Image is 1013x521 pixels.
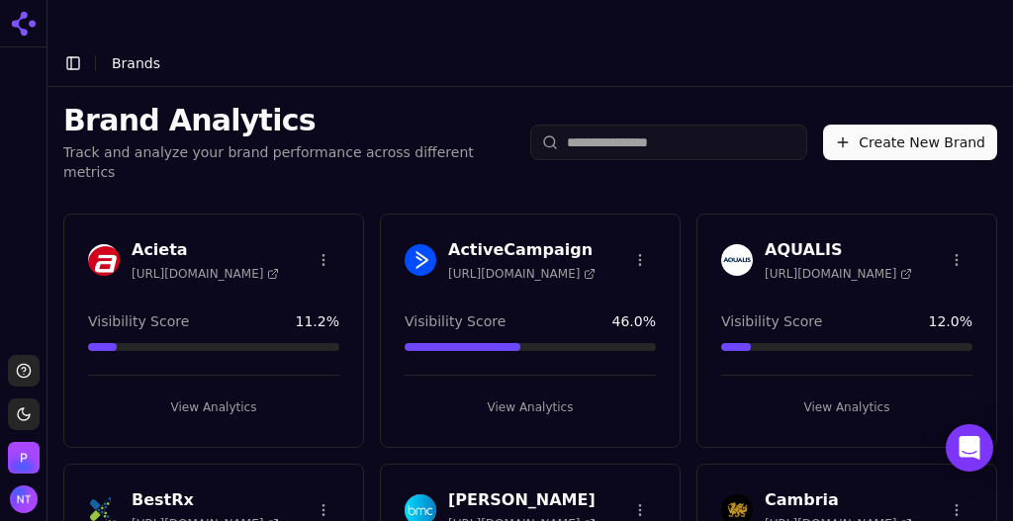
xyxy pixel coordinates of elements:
span: Visibility Score [405,311,506,331]
span: [URL][DOMAIN_NAME] [765,266,912,282]
button: Open user button [10,485,38,513]
div: Open Intercom Messenger [946,424,993,472]
button: Create New Brand [823,125,997,160]
span: 11.2 % [296,311,339,331]
button: View Analytics [721,391,972,423]
img: Perrill [8,442,40,474]
h3: AQUALIS [765,238,912,262]
button: View Analytics [405,391,656,423]
span: Visibility Score [88,311,189,331]
img: Nate Tower [10,485,38,513]
nav: breadcrumb [112,53,160,73]
h3: ActiveCampaign [448,238,596,262]
button: Open organization switcher [8,442,40,474]
img: Acieta [88,244,120,276]
img: AQUALIS [721,244,753,276]
h3: [PERSON_NAME] [448,488,596,512]
span: [URL][DOMAIN_NAME] [448,266,596,282]
button: View Analytics [88,391,339,423]
span: 46.0 % [612,311,656,331]
h1: Brand Analytics [63,103,514,138]
h3: Acieta [132,238,279,262]
p: Track and analyze your brand performance across different metrics [63,142,514,182]
h3: BestRx [132,488,279,512]
span: Brands [112,55,160,71]
h3: Cambria [765,488,912,512]
span: [URL][DOMAIN_NAME] [132,266,279,282]
img: ActiveCampaign [405,244,436,276]
span: 12.0 % [929,311,972,331]
span: Visibility Score [721,311,822,331]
